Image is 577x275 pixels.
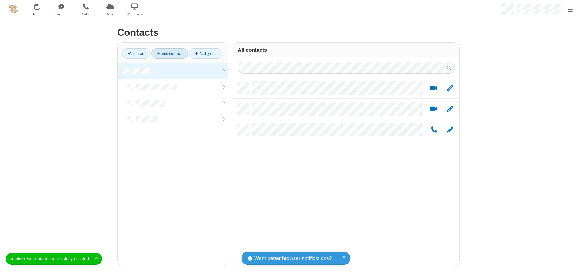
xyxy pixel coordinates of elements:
span: Want better browser notifications? [254,255,332,262]
button: Call by phone [428,126,440,134]
div: grid [233,78,459,266]
button: Start a video meeting [428,85,440,92]
span: Calls [75,11,97,17]
div: 3 [38,3,42,8]
span: Drive [99,11,121,17]
a: Add group [189,48,222,59]
h3: All contacts [238,47,455,53]
h2: Contacts [117,27,460,38]
span: Meet [26,11,48,17]
button: Edit [444,85,456,92]
a: Add contact [151,48,188,59]
button: Edit [444,126,456,134]
img: QA Selenium DO NOT DELETE OR CHANGE [9,5,18,14]
button: Start a video meeting [428,105,440,113]
span: Webinars [123,11,146,17]
span: Team Chat [50,11,73,17]
button: Edit [444,105,456,113]
a: Import [122,48,150,59]
div: smoke test contact successfully created. [10,255,95,262]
